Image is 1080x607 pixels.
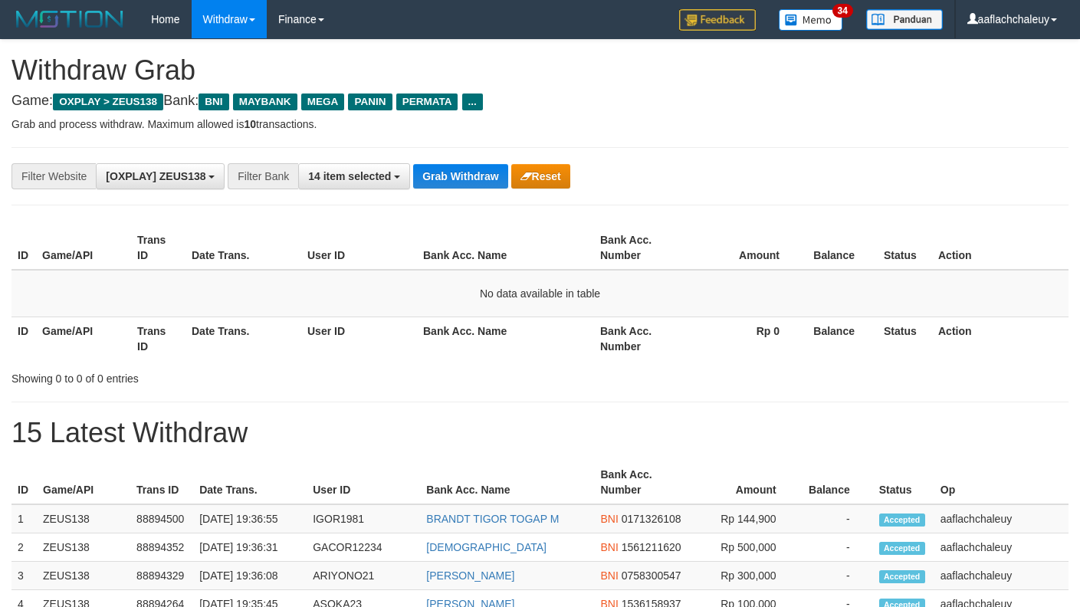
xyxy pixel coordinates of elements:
th: Amount [688,461,799,504]
th: Bank Acc. Name [417,317,594,360]
td: ZEUS138 [37,533,130,562]
td: 88894352 [130,533,193,562]
p: Grab and process withdraw. Maximum allowed is transactions. [11,116,1069,132]
th: Status [878,226,932,270]
td: 88894329 [130,562,193,590]
th: Game/API [37,461,130,504]
span: BNI [600,541,618,553]
td: aaflachchaleuy [934,504,1069,533]
th: Bank Acc. Number [594,226,689,270]
th: Op [934,461,1069,504]
td: No data available in table [11,270,1069,317]
th: ID [11,461,37,504]
th: Trans ID [131,317,185,360]
th: Balance [803,226,878,270]
th: Date Trans. [185,317,301,360]
span: BNI [600,513,618,525]
h4: Game: Bank: [11,94,1069,109]
td: Rp 144,900 [688,504,799,533]
th: User ID [301,317,417,360]
td: GACOR12234 [307,533,420,562]
td: Rp 300,000 [688,562,799,590]
span: Accepted [879,542,925,555]
td: [DATE] 19:36:55 [193,504,307,533]
th: Bank Acc. Name [420,461,594,504]
th: Action [932,317,1069,360]
td: 88894500 [130,504,193,533]
div: Filter Bank [228,163,298,189]
th: Bank Acc. Number [594,461,688,504]
th: Date Trans. [185,226,301,270]
td: [DATE] 19:36:31 [193,533,307,562]
span: Copy 1561211620 to clipboard [622,541,681,553]
span: ... [462,94,483,110]
span: MEGA [301,94,345,110]
img: panduan.png [866,9,943,30]
div: Showing 0 to 0 of 0 entries [11,365,438,386]
img: MOTION_logo.png [11,8,128,31]
th: ID [11,317,36,360]
strong: 10 [244,118,256,130]
img: Feedback.jpg [679,9,756,31]
button: Reset [511,164,570,189]
span: 14 item selected [308,170,391,182]
h1: 15 Latest Withdraw [11,418,1069,448]
td: Rp 500,000 [688,533,799,562]
th: Bank Acc. Number [594,317,689,360]
span: Copy 0171326108 to clipboard [622,513,681,525]
img: Button%20Memo.svg [779,9,843,31]
th: Date Trans. [193,461,307,504]
th: Amount [689,226,803,270]
td: aaflachchaleuy [934,533,1069,562]
div: Filter Website [11,163,96,189]
th: User ID [301,226,417,270]
span: MAYBANK [233,94,297,110]
td: IGOR1981 [307,504,420,533]
span: Accepted [879,570,925,583]
th: Balance [803,317,878,360]
a: [DEMOGRAPHIC_DATA] [426,541,547,553]
button: 14 item selected [298,163,410,189]
th: Balance [799,461,873,504]
td: ZEUS138 [37,562,130,590]
td: aaflachchaleuy [934,562,1069,590]
th: Trans ID [130,461,193,504]
td: 1 [11,504,37,533]
th: Rp 0 [689,317,803,360]
th: Bank Acc. Name [417,226,594,270]
td: - [799,562,873,590]
td: [DATE] 19:36:08 [193,562,307,590]
span: Copy 0758300547 to clipboard [622,569,681,582]
span: Accepted [879,513,925,527]
a: BRANDT TIGOR TOGAP M [426,513,559,525]
th: ID [11,226,36,270]
td: - [799,504,873,533]
th: Game/API [36,317,131,360]
a: [PERSON_NAME] [426,569,514,582]
td: 3 [11,562,37,590]
span: OXPLAY > ZEUS138 [53,94,163,110]
td: 2 [11,533,37,562]
span: 34 [832,4,853,18]
th: Action [932,226,1069,270]
h1: Withdraw Grab [11,55,1069,86]
button: [OXPLAY] ZEUS138 [96,163,225,189]
td: ARIYONO21 [307,562,420,590]
th: Status [873,461,934,504]
span: PANIN [348,94,392,110]
span: BNI [600,569,618,582]
th: Trans ID [131,226,185,270]
td: ZEUS138 [37,504,130,533]
td: - [799,533,873,562]
th: Status [878,317,932,360]
span: PERMATA [396,94,458,110]
span: [OXPLAY] ZEUS138 [106,170,205,182]
th: Game/API [36,226,131,270]
span: BNI [199,94,228,110]
button: Grab Withdraw [413,164,507,189]
th: User ID [307,461,420,504]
